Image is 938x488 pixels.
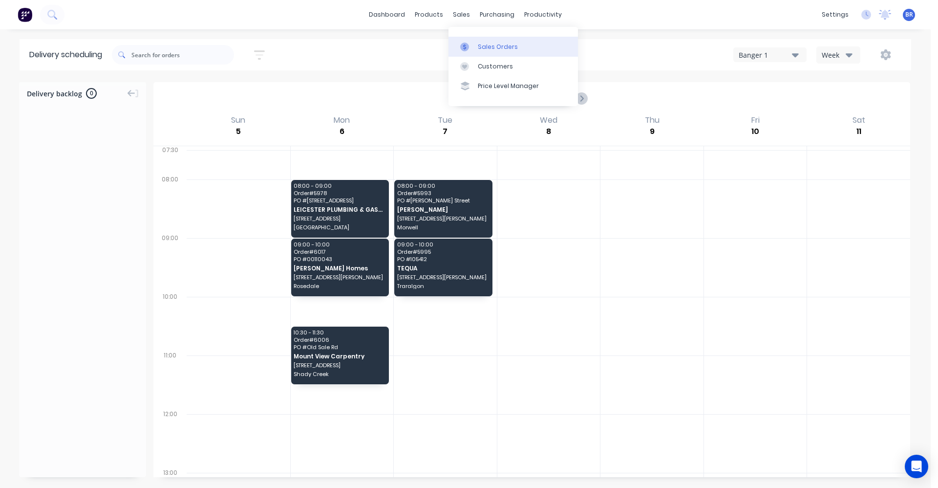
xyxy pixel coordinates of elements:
div: Fri [748,115,763,125]
a: Sales Orders [448,37,578,56]
div: 10:00 [153,291,187,350]
span: Delivery backlog [27,89,82,99]
div: Open Intercom Messenger [905,455,928,478]
span: 08:00 - 09:00 [294,183,385,189]
span: LEICESTER PLUMBING & GASFITTING [294,206,385,213]
input: Search for orders [131,45,234,65]
span: [PERSON_NAME] [397,206,489,213]
span: TEQUA [397,265,489,271]
div: 12:00 [153,408,187,467]
span: 09:00 - 10:00 [397,242,489,247]
span: 08:00 - 09:00 [397,183,489,189]
div: Customers [478,62,513,71]
span: PO # [PERSON_NAME] Street [397,198,489,203]
div: sales [448,7,475,22]
a: dashboard [364,7,410,22]
div: Delivery scheduling [20,39,112,70]
div: Mon [331,115,353,125]
span: [STREET_ADDRESS][PERSON_NAME] [294,274,385,280]
span: BR [905,10,913,19]
span: [STREET_ADDRESS][PERSON_NAME] [397,274,489,280]
span: [PERSON_NAME] Homes [294,265,385,271]
span: Order # 5978 [294,190,385,196]
div: Week [822,50,850,60]
span: Rosedale [294,283,385,289]
a: Price Level Manager [448,76,578,96]
span: Mount View Carpentry [294,353,385,359]
div: Thu [642,115,662,125]
span: Order # 5993 [397,190,489,196]
div: 11 [853,125,865,138]
div: purchasing [475,7,519,22]
div: 5 [232,125,245,138]
div: Sat [850,115,868,125]
div: 11:00 [153,350,187,408]
div: Sales Orders [478,43,518,51]
div: products [410,7,448,22]
div: productivity [519,7,567,22]
span: Order # 6006 [294,337,385,343]
div: settings [817,7,853,22]
button: Week [816,46,860,64]
div: 7 [439,125,451,138]
a: Customers [448,57,578,76]
span: Morwell [397,224,489,230]
span: PO # 00110043 [294,256,385,262]
div: 07:30 [153,144,187,174]
span: [STREET_ADDRESS] [294,362,385,368]
div: Price Level Manager [478,82,539,90]
div: 10 [749,125,762,138]
span: PO # 105412 [397,256,489,262]
div: Sun [228,115,248,125]
span: PO # [STREET_ADDRESS] [294,198,385,203]
span: Order # 5995 [397,249,489,255]
span: Traralgon [397,283,489,289]
span: PO # Old Sale Rd [294,344,385,350]
div: 6 [336,125,348,138]
div: 8 [542,125,555,138]
span: [STREET_ADDRESS] [294,216,385,222]
div: 9 [646,125,659,138]
div: 09:00 [153,232,187,291]
div: Banger 1 [739,50,792,60]
span: 09:00 - 10:00 [294,242,385,247]
div: Wed [537,115,560,125]
div: Tue [435,115,455,125]
span: 0 [86,88,97,99]
button: Banger 1 [733,47,807,62]
span: 10:30 - 11:30 [294,330,385,335]
div: 08:00 [153,174,187,232]
span: [GEOGRAPHIC_DATA] [294,224,385,230]
span: Shady Creek [294,371,385,377]
img: Factory [18,7,32,22]
span: Order # 6017 [294,249,385,255]
span: [STREET_ADDRESS][PERSON_NAME] [397,216,489,222]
